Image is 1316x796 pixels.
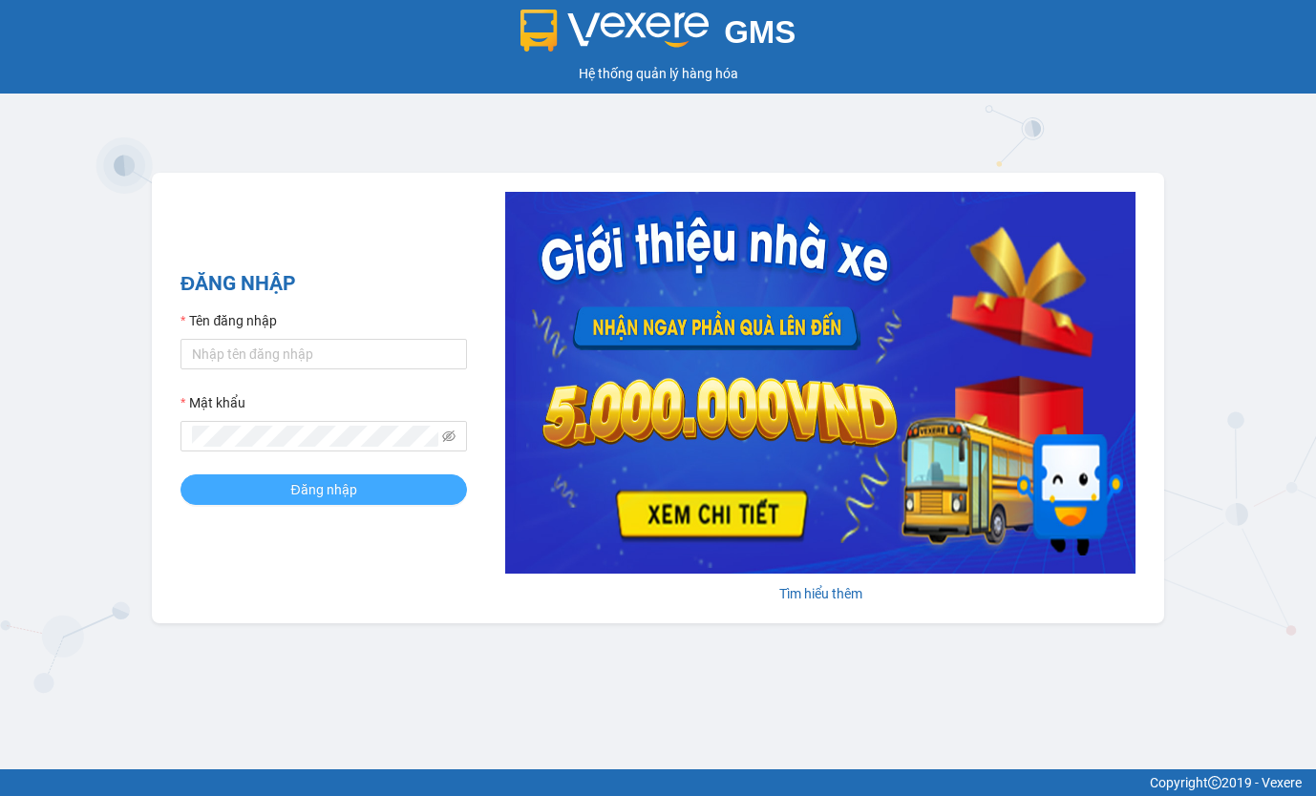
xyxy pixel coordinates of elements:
[442,429,456,443] span: eye-invisible
[290,479,356,500] span: Đăng nhập
[724,14,796,50] span: GMS
[14,772,1302,793] div: Copyright 2019 - Vexere
[180,339,467,369] input: Tên đăng nhập
[1208,776,1221,789] span: copyright
[520,29,796,44] a: GMS
[180,474,467,505] button: Đăng nhập
[5,63,1311,84] div: Hệ thống quản lý hàng hóa
[180,392,245,413] label: Mật khẩu
[505,192,1136,574] img: banner-0
[192,426,438,447] input: Mật khẩu
[180,310,277,331] label: Tên đăng nhập
[520,10,710,52] img: logo 2
[180,268,467,300] h2: ĐĂNG NHẬP
[505,583,1136,604] div: Tìm hiểu thêm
